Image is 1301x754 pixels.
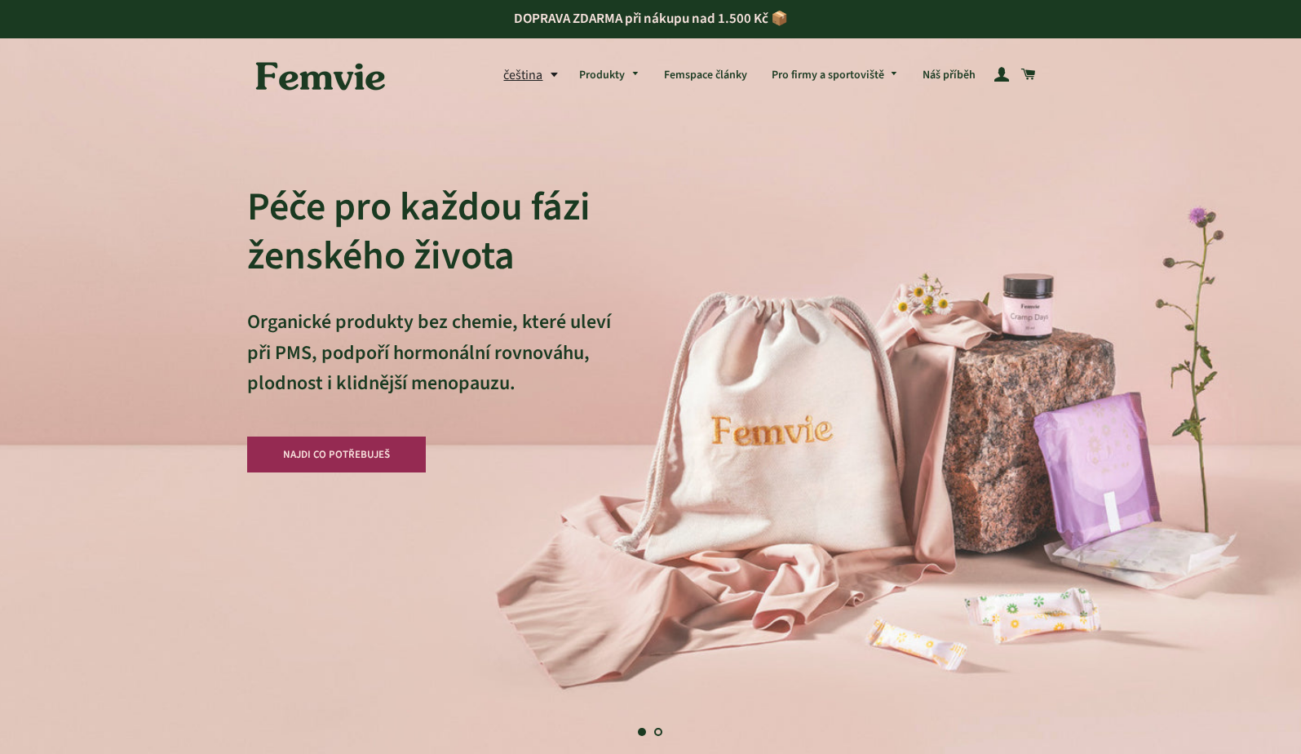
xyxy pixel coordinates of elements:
a: Pro firmy a sportoviště [759,55,911,97]
a: Náš příběh [910,55,988,97]
button: čeština [503,64,567,86]
p: Organické produkty bez chemie, které uleví při PMS, podpoří hormonální rovnováhu, plodnost i klid... [247,307,611,429]
a: Produkty [567,55,652,97]
button: Předchozí snímek [237,713,277,754]
a: Femspace články [652,55,759,97]
a: Posun 1, aktuální [635,724,651,740]
button: Další snímek [1019,713,1060,754]
a: NAJDI CO POTŘEBUJEŠ [247,437,427,472]
img: Femvie [247,51,394,101]
a: Načíst snímek 2 [651,724,667,740]
h2: Péče pro každou fázi ženského života [247,183,611,281]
